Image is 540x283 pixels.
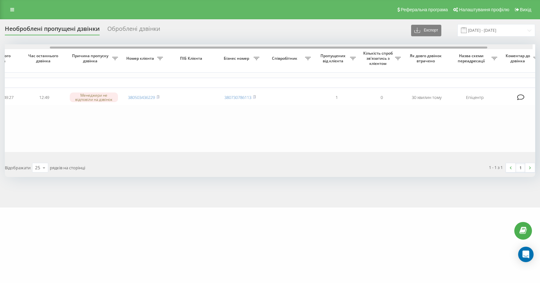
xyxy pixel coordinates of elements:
[516,163,525,172] a: 1
[70,53,112,63] span: Причина пропуску дзвінка
[27,53,61,63] span: Час останнього дзвінка
[359,89,404,106] td: 0
[172,56,212,61] span: ПІБ Клієнта
[5,165,31,171] span: Відображати
[221,56,254,61] span: Бізнес номер
[107,25,160,35] div: Оброблені дзвінки
[401,7,448,12] span: Реферальна програма
[22,89,67,106] td: 12:49
[128,94,155,100] a: 380503436229
[459,7,509,12] span: Налаштування профілю
[520,7,531,12] span: Вихід
[452,53,491,63] span: Назва схеми переадресації
[449,89,500,106] td: Епіцентр
[317,53,350,63] span: Пропущених від клієнта
[489,164,503,171] div: 1 - 1 з 1
[518,247,534,262] div: Open Intercom Messenger
[362,51,395,66] span: Кількість спроб зв'язатись з клієнтом
[35,164,40,171] div: 25
[404,89,449,106] td: 30 хвилин тому
[409,53,444,63] span: Як довго дзвінок втрачено
[50,165,85,171] span: рядків на сторінці
[224,94,251,100] a: 380730786113
[266,56,305,61] span: Співробітник
[411,25,441,36] button: Експорт
[70,93,118,102] div: Менеджери не відповіли на дзвінок
[5,25,100,35] div: Необроблені пропущені дзвінки
[124,56,157,61] span: Номер клієнта
[314,89,359,106] td: 1
[504,53,533,63] span: Коментар до дзвінка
